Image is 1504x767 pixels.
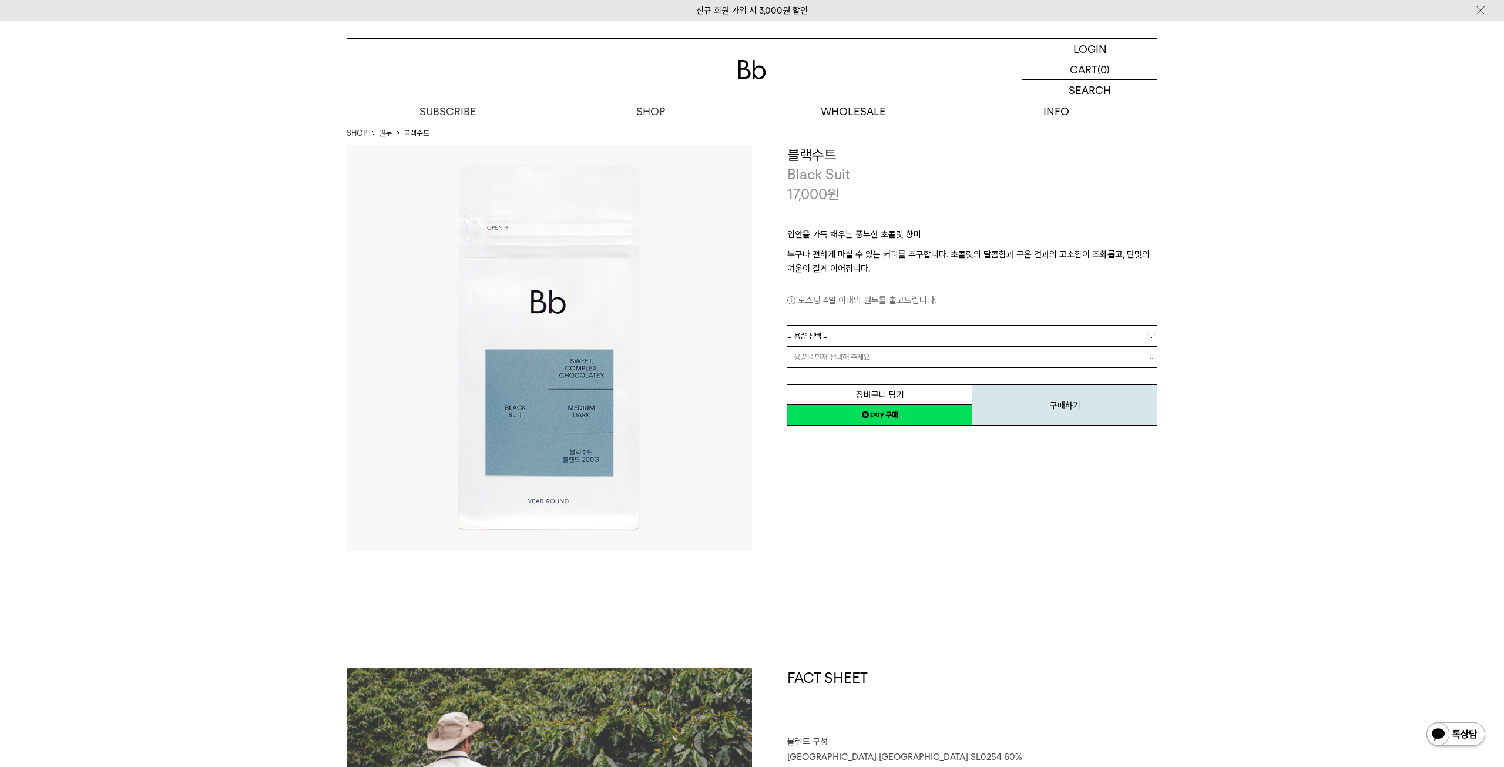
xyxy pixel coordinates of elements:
p: CART [1070,59,1097,79]
a: CART (0) [1022,59,1157,80]
h3: 블랙수트 [787,145,1157,165]
img: 로고 [738,60,766,79]
button: 구매하기 [972,384,1157,426]
span: = 용량을 먼저 선택해 주세요 = [787,347,877,367]
span: [GEOGRAPHIC_DATA] [GEOGRAPHIC_DATA] SL0254 60% [787,752,1022,762]
p: WHOLESALE [752,101,955,122]
h1: FACT SHEET [787,668,1157,735]
p: INFO [955,101,1157,122]
img: 블랙수트 [347,145,752,551]
p: 누구나 편하게 마실 수 있는 커피를 추구합니다. 초콜릿의 달콤함과 구운 견과의 고소함이 조화롭고, 단맛의 여운이 길게 이어집니다. [787,247,1157,276]
a: 새창 [787,404,972,426]
a: SUBSCRIBE [347,101,549,122]
p: 17,000 [787,185,840,205]
p: (0) [1097,59,1110,79]
a: 원두 [379,128,392,139]
a: SHOP [347,128,367,139]
p: LOGIN [1073,39,1107,59]
span: = 용량 선택 = [787,326,828,346]
p: 로스팅 4일 이내의 원두를 출고드립니다. [787,293,1157,307]
p: Black Suit [787,165,1157,185]
button: 장바구니 담기 [787,384,972,405]
span: 블렌드 구성 [787,736,828,747]
a: LOGIN [1022,39,1157,59]
p: 입안을 가득 채우는 풍부한 초콜릿 향미 [787,227,1157,247]
a: 신규 회원 가입 시 3,000원 할인 [696,5,808,16]
p: SEARCH [1069,80,1111,101]
span: 원 [827,186,840,203]
li: 블랙수트 [404,128,429,139]
img: 카카오톡 채널 1:1 채팅 버튼 [1425,721,1486,749]
a: SHOP [549,101,752,122]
